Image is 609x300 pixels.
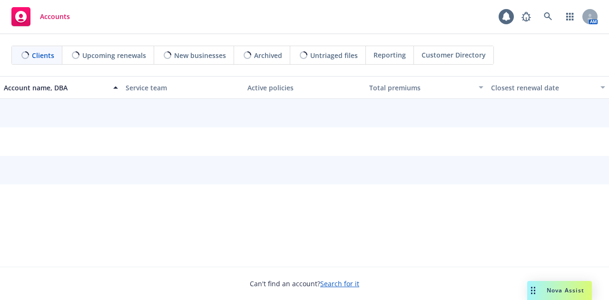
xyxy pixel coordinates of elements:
div: Closest renewal date [491,83,595,93]
button: Active policies [244,76,365,99]
div: Account name, DBA [4,83,108,93]
span: Customer Directory [422,50,486,60]
a: Accounts [8,3,74,30]
span: Untriaged files [310,50,358,60]
a: Switch app [560,7,580,26]
div: Drag to move [527,281,539,300]
a: Search [539,7,558,26]
span: Can't find an account? [250,279,359,289]
span: Clients [32,50,54,60]
span: Reporting [373,50,406,60]
button: Closest renewal date [487,76,609,99]
a: Search for it [320,279,359,288]
div: Total premiums [369,83,473,93]
span: Archived [254,50,282,60]
span: Upcoming renewals [82,50,146,60]
a: Report a Bug [517,7,536,26]
button: Nova Assist [527,281,592,300]
span: New businesses [174,50,226,60]
span: Nova Assist [547,286,584,294]
div: Service team [126,83,240,93]
button: Service team [122,76,244,99]
button: Total premiums [365,76,487,99]
span: Accounts [40,13,70,20]
div: Active policies [247,83,362,93]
